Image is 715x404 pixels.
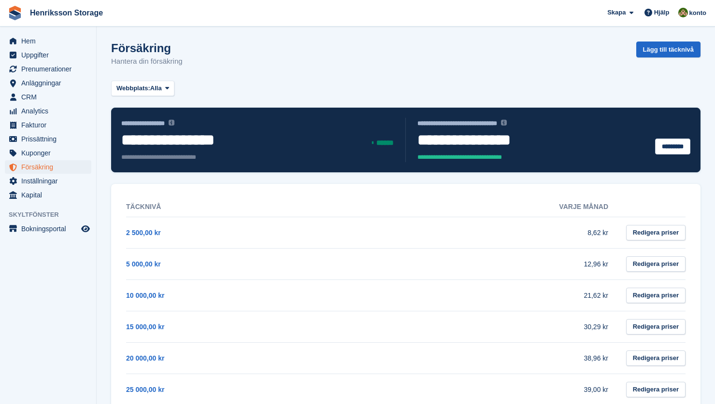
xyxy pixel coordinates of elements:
[126,260,161,268] a: 5 000,00 kr
[5,34,91,48] a: menu
[21,62,79,76] span: Prenumerationer
[169,120,174,125] img: icon-info-grey-7440780725fd019a000dd9b08b2336e03edf1995a4989e88bcd33f0948082b44.svg
[626,382,686,398] a: Redigera priser
[80,223,91,235] a: Förhandsgranska butik
[116,84,150,93] span: Webbplats:
[678,8,688,17] img: Sofie Abrahamsson
[21,146,79,160] span: Kuponger
[21,104,79,118] span: Analytics
[5,188,91,202] a: menu
[5,48,91,62] a: menu
[126,292,164,299] a: 10 000,00 kr
[21,160,79,174] span: Försäkring
[150,84,162,93] span: Alla
[21,34,79,48] span: Hem
[21,90,79,104] span: CRM
[21,132,79,146] span: Prissättning
[21,222,79,236] span: Bokningsportal
[126,323,164,331] a: 15 000,00 kr
[5,146,91,160] a: menu
[26,5,107,21] a: Henriksson Storage
[377,217,628,248] td: 8,62 kr
[5,132,91,146] a: menu
[377,311,628,342] td: 30,29 kr
[626,256,686,272] a: Redigera priser
[377,342,628,374] td: 38,96 kr
[636,42,701,57] a: Lägg till täcknivå
[5,160,91,174] a: menu
[5,76,91,90] a: menu
[126,197,377,217] th: Täcknivå
[5,90,91,104] a: menu
[21,174,79,188] span: Inställningar
[5,118,91,132] a: menu
[21,118,79,132] span: Fakturor
[626,319,686,335] a: Redigera priser
[126,354,164,362] a: 20 000,00 kr
[654,8,670,17] span: Hjälp
[377,279,628,311] td: 21,62 kr
[377,248,628,279] td: 12,96 kr
[689,8,706,18] span: konto
[126,229,161,237] a: 2 500,00 kr
[21,188,79,202] span: Kapital
[501,120,507,125] img: icon-info-grey-7440780725fd019a000dd9b08b2336e03edf1995a4989e88bcd33f0948082b44.svg
[626,350,686,366] a: Redigera priser
[626,288,686,304] a: Redigera priser
[607,8,626,17] span: Skapa
[5,222,91,236] a: meny
[8,6,22,20] img: stora-icon-8386f47178a22dfd0bd8f6a31ec36ba5ce8667c1dd55bd0f319d3a0aa187defe.svg
[111,42,183,55] h1: Försäkring
[111,56,183,67] p: Hantera din försäkring
[9,210,96,220] span: Skyltfönster
[126,386,164,393] a: 25 000,00 kr
[5,62,91,76] a: menu
[5,174,91,188] a: menu
[626,225,686,241] a: Redigera priser
[21,48,79,62] span: Uppgifter
[21,76,79,90] span: Anläggningar
[5,104,91,118] a: menu
[111,81,174,97] button: Webbplats: Alla
[377,197,628,217] th: Varje månad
